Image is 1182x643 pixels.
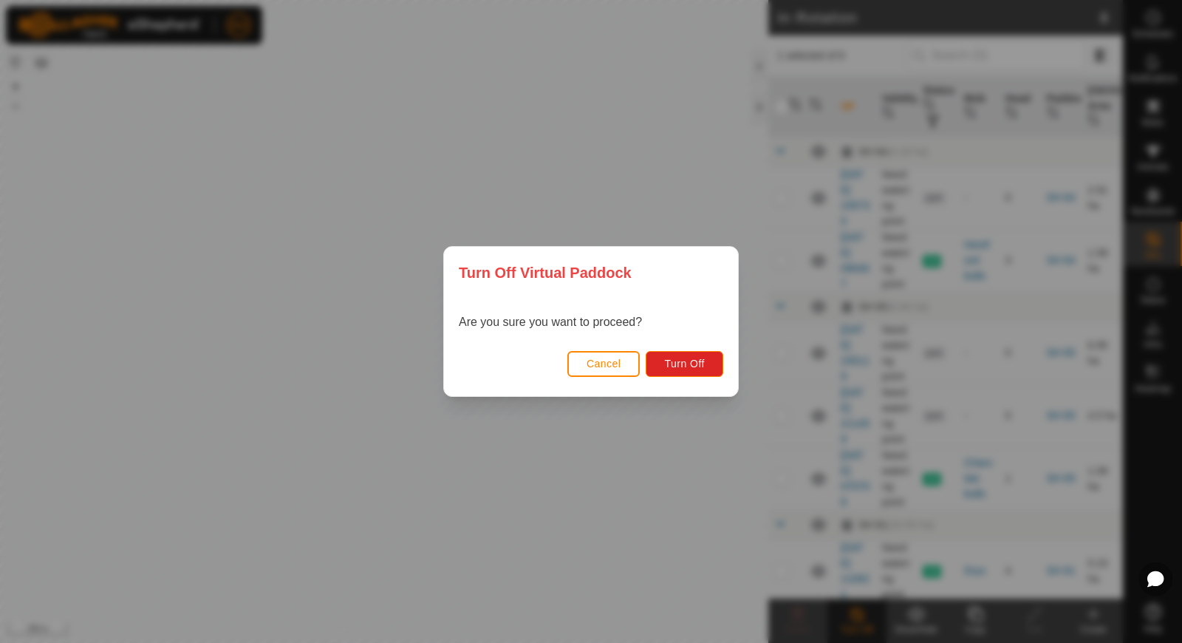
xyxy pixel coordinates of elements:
button: Turn Off [646,351,723,377]
span: Turn Off [664,358,705,370]
span: Cancel [587,358,621,370]
span: Turn Off Virtual Paddock [459,262,632,284]
button: Cancel [567,351,640,377]
p: Are you sure you want to proceed? [459,313,642,331]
